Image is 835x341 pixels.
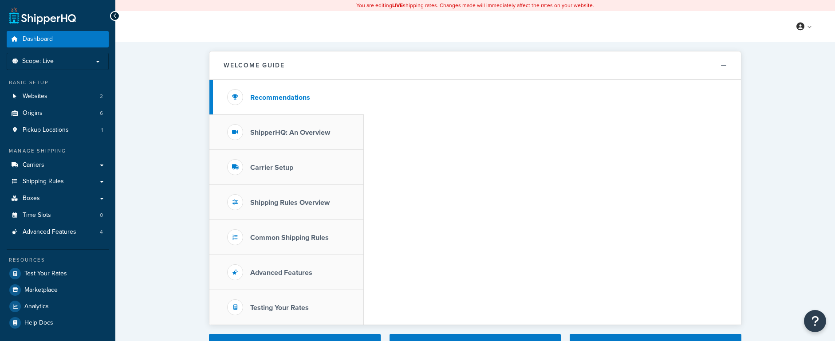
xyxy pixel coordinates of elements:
[23,178,64,185] span: Shipping Rules
[250,234,329,242] h3: Common Shipping Rules
[250,269,312,277] h3: Advanced Features
[209,51,741,80] button: Welcome Guide
[7,173,109,190] a: Shipping Rules
[7,256,109,264] div: Resources
[100,93,103,100] span: 2
[250,199,330,207] h3: Shipping Rules Overview
[23,228,76,236] span: Advanced Features
[7,122,109,138] a: Pickup Locations1
[7,207,109,223] a: Time Slots0
[23,212,51,219] span: Time Slots
[392,1,403,9] b: LIVE
[7,31,109,47] a: Dashboard
[23,93,47,100] span: Websites
[24,303,49,310] span: Analytics
[7,224,109,240] li: Advanced Features
[100,110,103,117] span: 6
[7,105,109,122] a: Origins6
[24,319,53,327] span: Help Docs
[24,286,58,294] span: Marketplace
[7,88,109,105] li: Websites
[23,126,69,134] span: Pickup Locations
[7,207,109,223] li: Time Slots
[7,157,109,173] a: Carriers
[7,147,109,155] div: Manage Shipping
[804,310,826,332] button: Open Resource Center
[250,94,310,102] h3: Recommendations
[23,35,53,43] span: Dashboard
[22,58,54,65] span: Scope: Live
[101,126,103,134] span: 1
[24,270,67,278] span: Test Your Rates
[7,224,109,240] a: Advanced Features4
[7,79,109,86] div: Basic Setup
[7,105,109,122] li: Origins
[7,266,109,282] a: Test Your Rates
[100,228,103,236] span: 4
[7,122,109,138] li: Pickup Locations
[7,88,109,105] a: Websites2
[224,62,285,69] h2: Welcome Guide
[7,298,109,314] a: Analytics
[250,304,309,312] h3: Testing Your Rates
[7,190,109,207] a: Boxes
[7,315,109,331] a: Help Docs
[250,164,293,172] h3: Carrier Setup
[23,161,44,169] span: Carriers
[7,282,109,298] a: Marketplace
[23,195,40,202] span: Boxes
[100,212,103,219] span: 0
[23,110,43,117] span: Origins
[250,129,330,137] h3: ShipperHQ: An Overview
